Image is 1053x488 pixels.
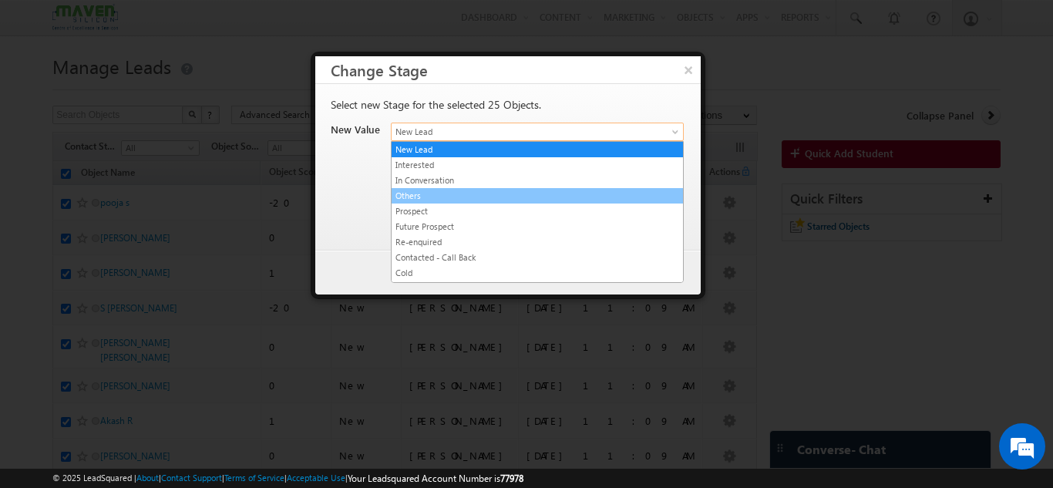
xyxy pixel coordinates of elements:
a: Terms of Service [224,473,284,483]
a: Prospect [392,204,683,218]
a: Future Prospect [392,220,683,234]
a: New Lead [391,123,684,141]
span: New Lead [392,125,647,139]
ul: New Lead [391,141,684,283]
a: Others [392,189,683,203]
div: Chat with us now [80,81,259,101]
textarea: Type your message and hit 'Enter' [20,143,281,365]
span: © 2025 LeadSquared | | | | | [52,471,523,486]
a: Contact Support [161,473,222,483]
div: Minimize live chat window [253,8,290,45]
h3: Change Stage [331,56,701,83]
a: New Lead [392,143,683,156]
span: 77978 [500,473,523,484]
a: Contacted - Call Back [392,251,683,264]
a: Portal Link Shared [392,281,683,295]
a: About [136,473,159,483]
img: d_60004797649_company_0_60004797649 [26,81,65,101]
button: × [676,56,701,83]
a: Acceptable Use [287,473,345,483]
a: Cold [392,266,683,280]
a: Interested [392,158,683,172]
a: In Conversation [392,173,683,187]
em: Start Chat [210,379,280,399]
a: Re-enquired [392,235,683,249]
p: Select new Stage for the selected 25 Objects. [331,98,682,112]
span: Your Leadsquared Account Number is [348,473,523,484]
div: New Value [331,123,382,144]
